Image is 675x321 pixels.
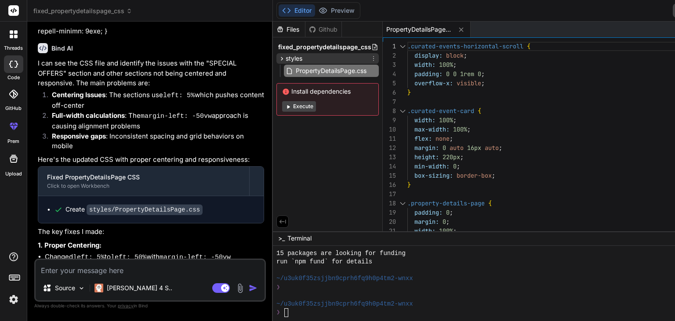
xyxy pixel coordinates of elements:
span: 100% [439,116,453,124]
div: Fixed PropertyDetailsPage CSS [47,173,240,182]
div: 12 [383,143,396,153]
button: Execute [282,101,316,112]
span: .property-details-page [407,199,485,207]
span: ; [446,218,450,226]
div: Files [273,25,305,34]
span: ; [467,125,471,133]
span: width: [414,227,435,235]
strong: Centering Issues [52,91,105,99]
span: 1rem [460,70,474,78]
div: 15 [383,171,396,180]
span: ❯ [276,283,281,292]
span: styles [286,54,302,63]
span: ~/u3uk0f35zsjjbn9cprh6fq9h0p4tm2-wnxx [276,300,413,308]
strong: Responsive gaps [52,132,106,140]
label: threads [4,44,23,52]
label: code [7,74,20,81]
p: Source [55,284,75,292]
span: privacy [118,303,134,308]
span: 16px [467,144,481,152]
label: Upload [5,170,22,178]
div: 6 [383,88,396,97]
span: ; [464,51,467,59]
span: 0 [453,70,457,78]
span: >_ [278,234,285,243]
span: auto [485,144,499,152]
span: 100% [453,125,467,133]
code: left: 50% [111,254,146,261]
div: 20 [383,217,396,226]
li: : The sections use which pushes content off-center [45,90,264,111]
span: 100% [439,227,453,235]
code: margin-left: -50vw [160,254,231,261]
div: 13 [383,153,396,162]
span: Terminal [287,234,312,243]
div: 18 [383,199,396,208]
span: .curated-event-card [407,107,474,115]
div: 17 [383,190,396,199]
div: 9 [383,116,396,125]
span: run `npm fund` for details [276,258,372,266]
div: 1 [383,42,396,51]
span: ; [481,79,485,87]
div: 21 [383,226,396,236]
span: ; [492,171,495,179]
span: ; [499,144,502,152]
p: I can see the CSS file and identify the issues with the "SPECIAL OFFERS" section and other sectio... [38,58,264,88]
label: prem [7,138,19,145]
span: fixed_propertydetailspage_css [33,7,132,15]
div: Click to collapse the range. [397,199,408,208]
div: Click to collapse the range. [397,106,408,116]
span: height: [414,153,439,161]
div: 14 [383,162,396,171]
span: { [478,107,481,115]
span: none [435,135,450,142]
code: margin-left: -50vw [141,113,212,120]
div: 4 [383,69,396,79]
img: attachment [235,283,245,293]
span: ; [453,61,457,69]
span: 220px [443,153,460,161]
li: : The approach is causing alignment problems [45,111,264,131]
span: .curated-events-horizontal-scroll [407,42,523,50]
li: : Inconsistent spacing and grid behaviors on mobile [45,131,264,151]
span: ❯ [276,308,281,317]
span: auto [450,144,464,152]
div: 19 [383,208,396,217]
span: margin: [414,218,439,226]
span: display: [414,51,443,59]
div: 11 [383,134,396,143]
li: Changed to with [45,252,264,263]
span: ; [457,162,460,170]
img: settings [6,292,21,307]
label: GitHub [5,105,22,112]
span: min-width: [414,162,450,170]
span: ; [450,135,453,142]
span: } [407,181,411,189]
code: left: 5% [163,92,195,99]
p: [PERSON_NAME] 4 S.. [107,284,172,292]
span: margin: [414,144,439,152]
span: border-box [457,171,492,179]
button: Editor [279,4,315,17]
h6: Bind AI [51,44,73,53]
span: max-width: [414,125,450,133]
span: ; [460,153,464,161]
span: ~/u3uk0f35zsjjbn9cprh6fq9h0p4tm2-wnxx [276,274,413,283]
span: 0 [443,144,446,152]
span: 15 packages are looking for funding [276,249,406,258]
p: Always double-check its answers. Your in Bind [34,302,266,310]
img: icon [249,284,258,292]
div: 16 [383,180,396,190]
span: padding: [414,208,443,216]
span: flex: [414,135,432,142]
div: 2 [383,51,396,60]
span: ; [453,227,457,235]
span: padding: [414,70,443,78]
span: block [446,51,464,59]
div: Click to collapse the range. [397,42,408,51]
span: 0 [443,218,446,226]
span: { [527,42,530,50]
span: } [407,88,411,96]
p: Here's the updated CSS with proper centering and responsiveness: [38,155,264,165]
